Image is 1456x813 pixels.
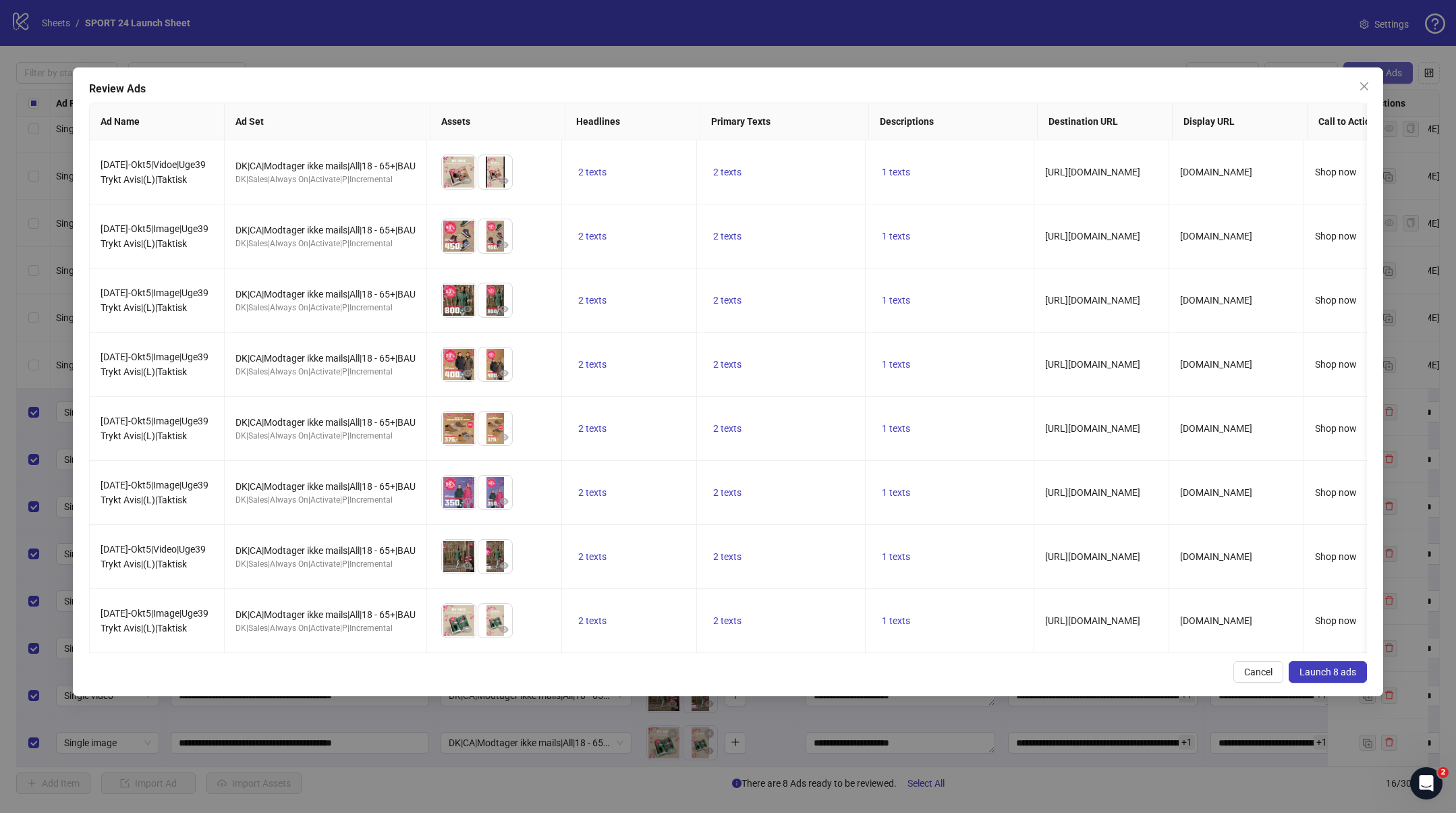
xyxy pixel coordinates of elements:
[882,487,910,498] span: 1 texts
[876,613,916,629] button: 1 texts
[573,356,612,372] button: 2 texts
[1410,767,1443,800] iframe: Intercom live chat
[463,368,472,378] span: eye
[1180,487,1252,498] span: [DOMAIN_NAME]
[496,173,512,189] button: Preview
[235,366,416,379] div: DK|Sales|Always On|Activate|P|Incremental
[463,625,472,634] span: eye
[708,356,747,372] button: 2 texts
[459,365,476,381] button: Preview
[459,557,476,573] button: Preview
[499,497,509,506] span: eye
[1308,103,1409,140] th: Call to Action
[573,549,612,565] button: 2 texts
[713,551,741,562] span: 2 texts
[565,103,700,140] th: Headlines
[708,420,747,437] button: 2 texts
[101,544,206,569] span: [DATE]-Okt5|Video|Uge39 Trykt Avis|(L)|Taktisk
[499,240,509,250] span: eye
[496,621,512,638] button: Preview
[708,164,747,180] button: 2 texts
[235,479,416,494] div: DK|CA|Modtager ikke mails|All|18 - 65+|BAU
[1045,231,1140,242] span: [URL][DOMAIN_NAME]
[1180,615,1252,626] span: [DOMAIN_NAME]
[708,549,747,565] button: 2 texts
[101,608,208,634] span: [DATE]-Okt5|Image|Uge39 Trykt Avis|(L)|Taktisk
[459,429,476,445] button: Preview
[1315,359,1357,370] span: Shop now
[478,155,512,189] img: Asset 2
[573,164,612,180] button: 2 texts
[496,557,512,573] button: Preview
[478,540,512,573] img: Asset 2
[496,365,512,381] button: Preview
[713,487,741,498] span: 2 texts
[882,423,910,434] span: 1 texts
[459,493,476,509] button: Preview
[1299,667,1356,677] span: Launch 8 ads
[876,420,916,437] button: 1 texts
[463,497,472,506] span: eye
[1180,231,1252,242] span: [DOMAIN_NAME]
[442,283,476,317] img: Asset 1
[1038,103,1173,140] th: Destination URL
[708,292,747,308] button: 2 texts
[235,622,416,635] div: DK|Sales|Always On|Activate|P|Incremental
[1045,487,1140,498] span: [URL][DOMAIN_NAME]
[1045,167,1140,177] span: [URL][DOMAIN_NAME]
[442,540,476,573] img: Asset 1
[442,476,476,509] img: Asset 1
[499,625,509,634] span: eye
[235,607,416,622] div: DK|CA|Modtager ikke mails|All|18 - 65+|BAU
[442,219,476,253] img: Asset 1
[496,301,512,317] button: Preview
[459,237,476,253] button: Preview
[442,347,476,381] img: Asset 1
[463,432,472,442] span: eye
[1315,615,1357,626] span: Shop now
[578,551,607,562] span: 2 texts
[578,359,607,370] span: 2 texts
[478,283,512,317] img: Asset 2
[442,604,476,638] img: Asset 1
[882,167,910,177] span: 1 texts
[876,484,916,501] button: 1 texts
[1180,423,1252,434] span: [DOMAIN_NAME]
[578,295,607,306] span: 2 texts
[882,551,910,562] span: 1 texts
[1180,295,1252,306] span: [DOMAIN_NAME]
[459,301,476,317] button: Preview
[478,412,512,445] img: Asset 2
[573,292,612,308] button: 2 texts
[869,103,1038,140] th: Descriptions
[882,231,910,242] span: 1 texts
[1289,661,1367,683] button: Launch 8 ads
[1045,359,1140,370] span: [URL][DOMAIN_NAME]
[876,228,916,244] button: 1 texts
[708,484,747,501] button: 2 texts
[578,423,607,434] span: 2 texts
[578,231,607,242] span: 2 texts
[496,237,512,253] button: Preview
[459,621,476,638] button: Preview
[90,103,225,140] th: Ad Name
[1045,551,1140,562] span: [URL][DOMAIN_NAME]
[578,487,607,498] span: 2 texts
[708,228,747,244] button: 2 texts
[225,103,430,140] th: Ad Set
[496,429,512,445] button: Preview
[89,81,1367,97] div: Review Ads
[713,295,741,306] span: 2 texts
[573,228,612,244] button: 2 texts
[463,304,472,314] span: eye
[573,420,612,437] button: 2 texts
[573,613,612,629] button: 2 texts
[1315,551,1357,562] span: Shop now
[1045,295,1140,306] span: [URL][DOMAIN_NAME]
[478,347,512,381] img: Asset 2
[459,173,476,189] button: Preview
[478,604,512,638] img: Asset 2
[235,494,416,507] div: DK|Sales|Always On|Activate|P|Incremental
[499,304,509,314] span: eye
[499,368,509,378] span: eye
